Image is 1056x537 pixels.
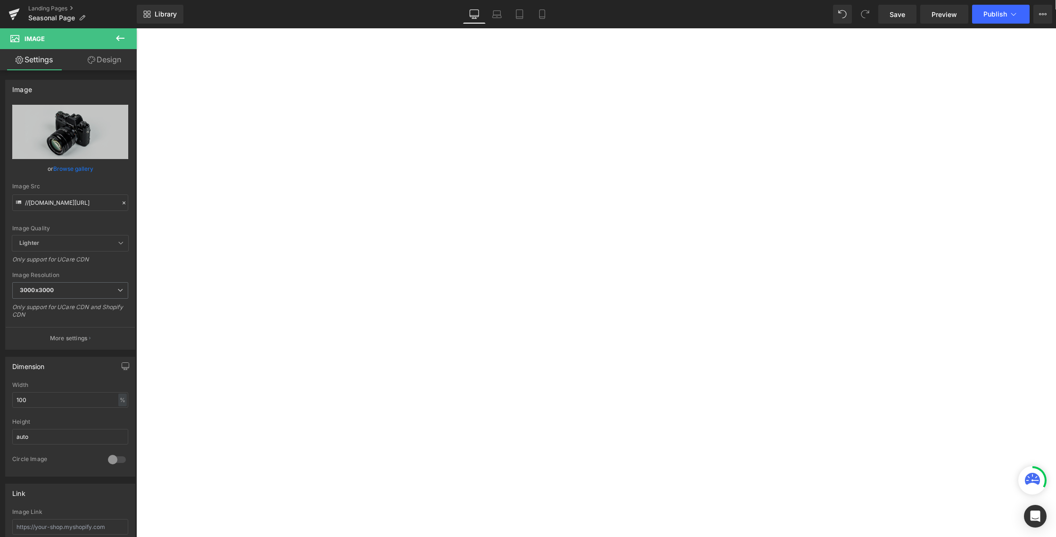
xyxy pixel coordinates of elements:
[28,14,75,22] span: Seasonal Page
[12,164,128,174] div: or
[70,49,139,70] a: Design
[920,5,968,24] a: Preview
[531,5,553,24] a: Mobile
[508,5,531,24] a: Tablet
[12,194,128,211] input: Link
[12,429,128,445] input: auto
[12,303,128,325] div: Only support for UCare CDN and Shopify CDN
[20,286,54,294] b: 3000x3000
[12,382,128,388] div: Width
[50,334,88,343] p: More settings
[53,160,93,177] a: Browse gallery
[12,272,128,278] div: Image Resolution
[155,10,177,18] span: Library
[12,519,128,535] input: https://your-shop.myshopify.com
[12,80,32,93] div: Image
[28,5,137,12] a: Landing Pages
[1024,505,1047,528] div: Open Intercom Messenger
[12,509,128,515] div: Image Link
[1033,5,1052,24] button: More
[137,5,183,24] a: New Library
[12,225,128,232] div: Image Quality
[12,455,99,465] div: Circle Image
[12,357,45,370] div: Dimension
[833,5,852,24] button: Undo
[856,5,874,24] button: Redo
[972,5,1030,24] button: Publish
[25,35,45,42] span: Image
[6,327,135,349] button: More settings
[118,394,127,406] div: %
[19,239,39,246] b: Lighter
[12,183,128,190] div: Image Src
[12,256,128,269] div: Only support for UCare CDN
[932,9,957,19] span: Preview
[463,5,486,24] a: Desktop
[983,10,1007,18] span: Publish
[12,484,25,497] div: Link
[12,392,128,408] input: auto
[12,419,128,425] div: Height
[890,9,905,19] span: Save
[486,5,508,24] a: Laptop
